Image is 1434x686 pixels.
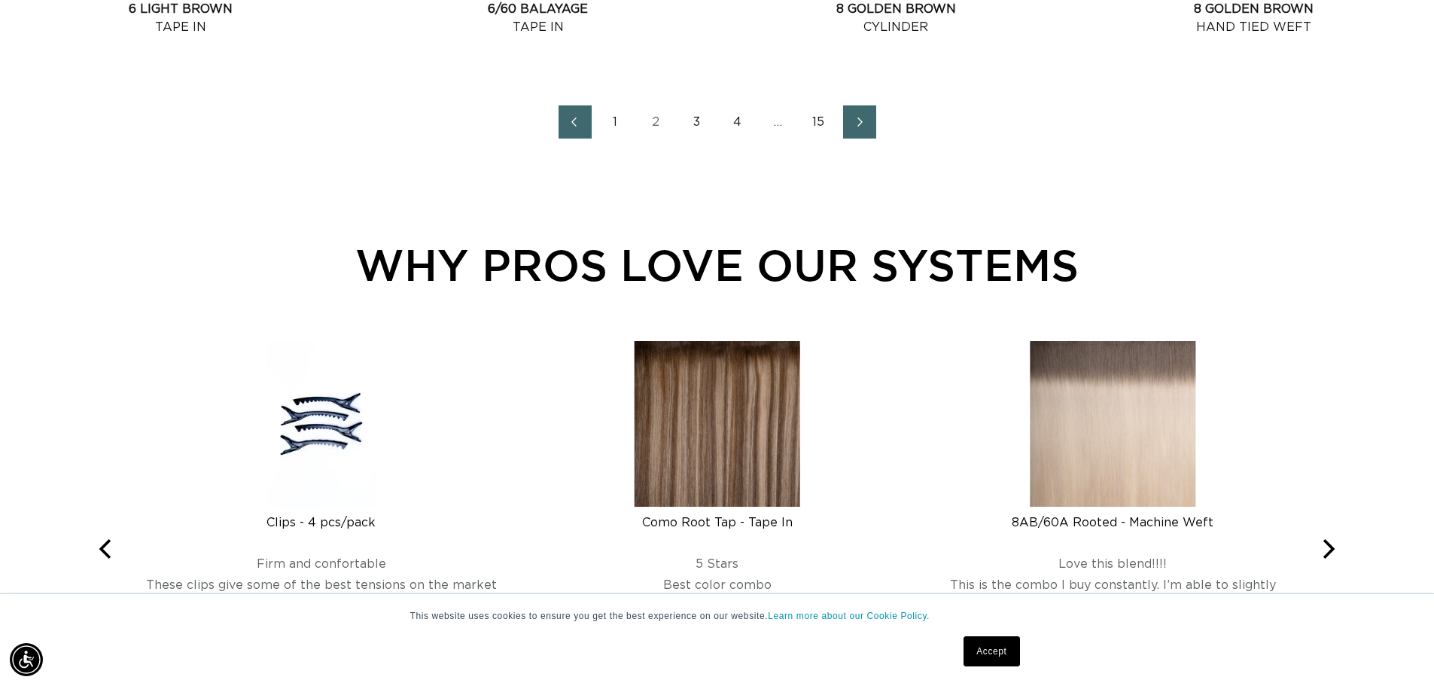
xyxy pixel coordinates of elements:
a: Learn more about our Cookie Policy. [768,611,930,621]
div: This is the combo I buy constantly. I’m able to slightly modify it to fit 90% of my Blondies. [927,575,1299,680]
a: Accept [964,636,1019,666]
div: Como Root Tap - Tape In [531,515,903,530]
a: Page 15 [802,105,836,139]
a: Clips - 4 pcs/pack [135,502,507,530]
a: Page 1 [599,105,632,139]
span: … [762,105,795,139]
iframe: Chat Widget [1359,614,1434,686]
div: 5 Stars [531,556,903,572]
div: Firm and confortable [135,556,507,572]
div: Love this blend!!!! [927,556,1299,572]
a: Page 4 [721,105,754,139]
button: Previous [90,533,123,566]
a: Previous page [559,105,592,139]
img: 8AB/60A Rooted - Machine Weft [1030,341,1195,507]
div: WHY PROS LOVE OUR SYSTEMS [90,232,1344,297]
img: Clips - 4 pcs/pack [266,341,376,507]
p: This website uses cookies to ensure you get the best experience on our website. [410,609,1025,623]
a: Next page [843,105,876,139]
a: Page 2 [640,105,673,139]
div: Best color combo [531,575,903,680]
nav: Pagination [8,105,1426,139]
button: Next [1311,533,1344,566]
img: Como Root Tap - Tape In [635,341,800,507]
div: These clips give some of the best tensions on the market without hurting my clients hairs that ar... [135,575,507,680]
div: Clips - 4 pcs/pack [135,515,507,530]
div: Accessibility Menu [10,643,43,676]
div: 8AB/60A Rooted - Machine Weft [927,515,1299,530]
a: Page 3 [680,105,714,139]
